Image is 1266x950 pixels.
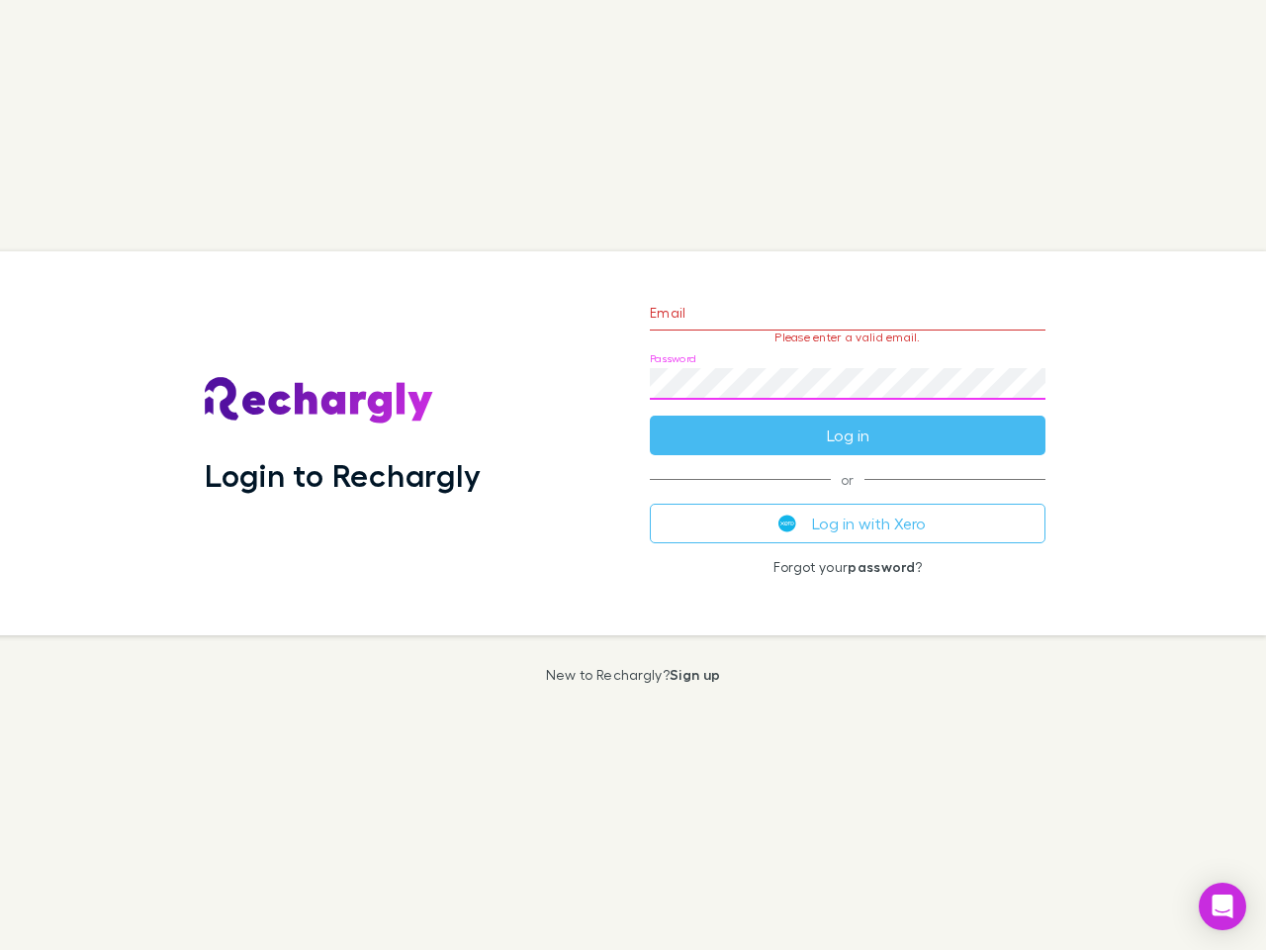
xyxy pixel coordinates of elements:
[205,456,481,494] h1: Login to Rechargly
[1199,883,1246,930] div: Open Intercom Messenger
[650,504,1045,543] button: Log in with Xero
[778,515,796,532] img: Xero's logo
[650,351,696,366] label: Password
[650,416,1045,455] button: Log in
[848,558,915,575] a: password
[650,479,1045,480] span: or
[670,666,720,683] a: Sign up
[546,667,721,683] p: New to Rechargly?
[650,331,1045,344] p: Please enter a valid email.
[205,377,434,425] img: Rechargly's Logo
[650,559,1045,575] p: Forgot your ?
